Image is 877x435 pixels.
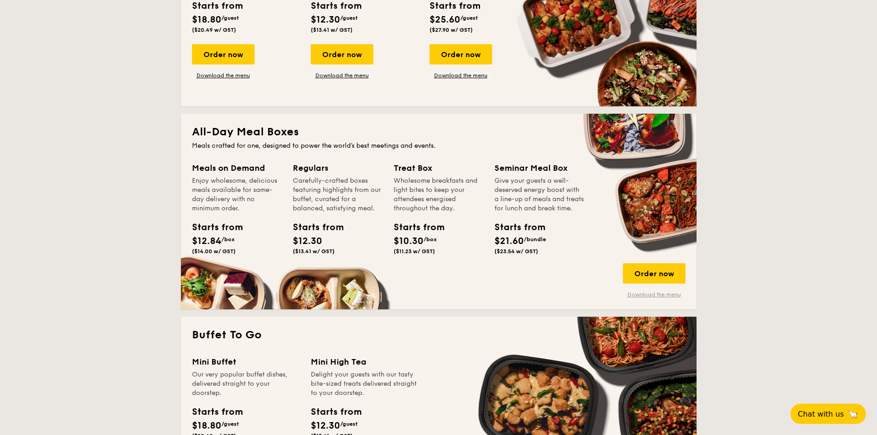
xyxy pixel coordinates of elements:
[293,220,334,234] div: Starts from
[293,248,335,255] span: ($13.41 w/ GST)
[221,421,239,427] span: /guest
[524,236,546,243] span: /bundle
[221,15,239,21] span: /guest
[311,420,340,431] span: $12.30
[192,355,300,368] div: Mini Buffet
[192,125,685,139] h2: All-Day Meal Boxes
[311,370,418,398] div: Delight your guests with our tasty bite-sized treats delivered straight to your doorstep.
[311,72,373,79] a: Download the menu
[430,14,460,25] span: $25.60
[192,141,685,151] div: Meals crafted for one, designed to power the world's best meetings and events.
[430,27,473,33] span: ($27.90 w/ GST)
[848,409,859,419] span: 🦙
[192,220,233,234] div: Starts from
[394,162,483,174] div: Treat Box
[192,236,221,247] span: $12.84
[430,72,492,79] a: Download the menu
[192,370,300,398] div: Our very popular buffet dishes, delivered straight to your doorstep.
[623,263,685,284] div: Order now
[340,15,358,21] span: /guest
[798,410,844,418] span: Chat with us
[221,236,235,243] span: /box
[311,355,418,368] div: Mini High Tea
[494,162,584,174] div: Seminar Meal Box
[192,420,221,431] span: $18.80
[790,404,866,424] button: Chat with us🦙
[311,405,361,419] div: Starts from
[311,44,373,64] div: Order now
[494,236,524,247] span: $21.60
[192,14,221,25] span: $18.80
[293,162,383,174] div: Regulars
[192,176,282,213] div: Enjoy wholesome, delicious meals available for same-day delivery with no minimum order.
[394,220,435,234] div: Starts from
[340,421,358,427] span: /guest
[424,236,437,243] span: /box
[311,14,340,25] span: $12.30
[293,236,322,247] span: $12.30
[192,72,255,79] a: Download the menu
[293,176,383,213] div: Carefully-crafted boxes featuring highlights from our buffet, curated for a balanced, satisfying ...
[494,176,584,213] div: Give your guests a well-deserved energy boost with a line-up of meals and treats for lunch and br...
[394,176,483,213] div: Wholesome breakfasts and light bites to keep your attendees energised throughout the day.
[192,162,282,174] div: Meals on Demand
[430,44,492,64] div: Order now
[394,248,435,255] span: ($11.23 w/ GST)
[460,15,478,21] span: /guest
[192,328,685,342] h2: Buffet To Go
[311,27,353,33] span: ($13.41 w/ GST)
[192,44,255,64] div: Order now
[394,236,424,247] span: $10.30
[494,248,538,255] span: ($23.54 w/ GST)
[192,248,236,255] span: ($14.00 w/ GST)
[494,220,536,234] div: Starts from
[192,27,236,33] span: ($20.49 w/ GST)
[192,405,242,419] div: Starts from
[623,291,685,298] a: Download the menu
